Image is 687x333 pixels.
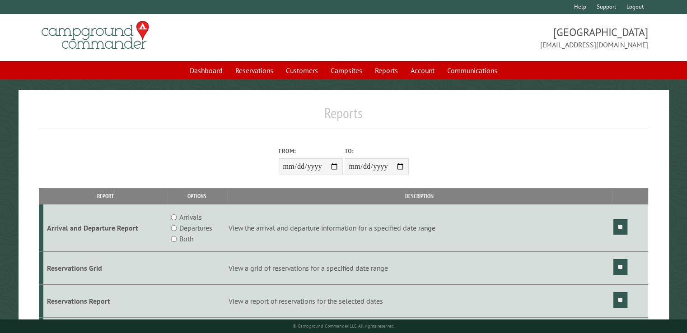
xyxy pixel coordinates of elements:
label: Arrivals [179,212,202,222]
a: Dashboard [184,62,228,79]
td: View a report of reservations for the selected dates [227,284,612,317]
label: From: [279,147,343,155]
th: Options [167,188,227,204]
td: Arrival and Departure Report [43,204,167,252]
td: Reservations Grid [43,252,167,285]
small: © Campground Commander LLC. All rights reserved. [293,323,395,329]
a: Account [405,62,440,79]
a: Reports [369,62,403,79]
a: Reservations [230,62,279,79]
td: Reservations Report [43,284,167,317]
a: Customers [280,62,323,79]
label: To: [345,147,409,155]
a: Communications [442,62,503,79]
label: Both [179,233,193,244]
span: [GEOGRAPHIC_DATA] [EMAIL_ADDRESS][DOMAIN_NAME] [344,25,648,50]
h1: Reports [39,104,648,129]
th: Description [227,188,612,204]
label: Departures [179,222,212,233]
img: Campground Commander [39,18,152,53]
th: Report [43,188,167,204]
td: View the arrival and departure information for a specified date range [227,204,612,252]
td: View a grid of reservations for a specified date range [227,252,612,285]
a: Campsites [325,62,368,79]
